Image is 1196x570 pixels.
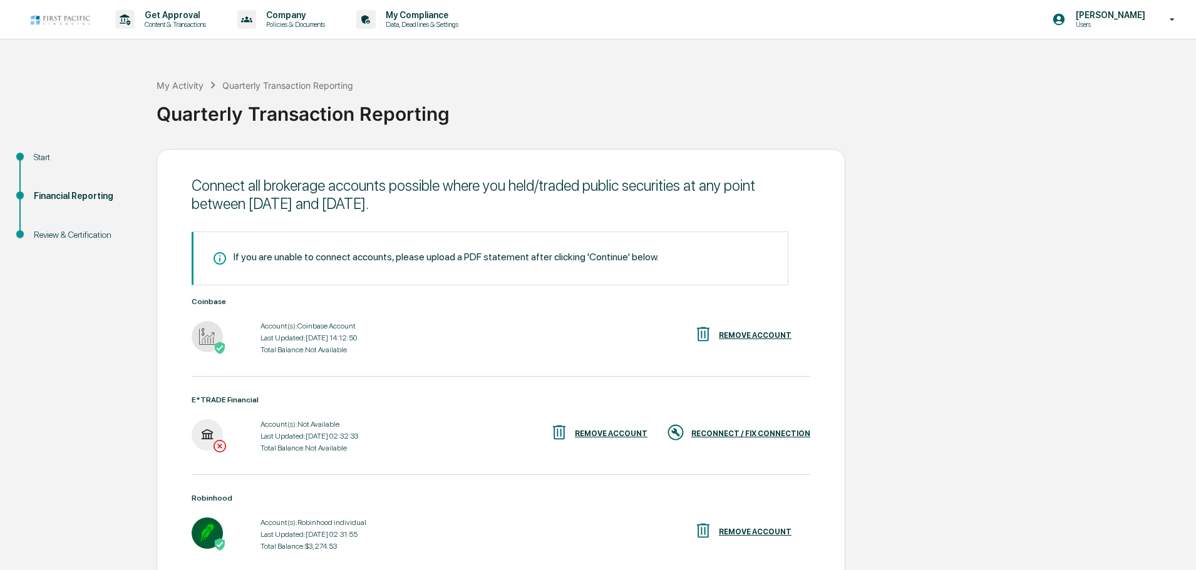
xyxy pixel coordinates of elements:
div: Account(s): Coinbase Account [260,322,357,330]
div: Account(s): Robinhood individual [260,518,366,527]
p: Users [1066,20,1152,29]
div: Total Balance: Not Available [260,444,358,452]
div: Coinbase [192,297,810,306]
div: Last Updated: [DATE] 14:12:50 [260,333,357,342]
div: Connect all brokerage accounts possible where you held/traded public securities at any point betw... [192,176,810,213]
p: My Compliance [376,10,465,20]
div: Quarterly Transaction Reporting [222,80,353,91]
div: Total Balance: $3,274.53 [260,542,366,551]
div: REMOVE ACCOUNT [719,527,791,536]
div: My Activity [157,80,204,91]
div: REMOVE ACCOUNT [719,331,791,340]
div: Last Updated: [DATE] 02:31:55 [260,530,366,539]
p: Content & Transactions [135,20,212,29]
div: Total Balance: Not Available [260,345,357,354]
p: Data, Deadlines & Settings [376,20,465,29]
img: Active [214,538,226,551]
img: Coinbase - Active [192,321,223,352]
img: REMOVE ACCOUNT [550,423,569,442]
div: Review & Certification [34,228,137,242]
iframe: Open customer support [1156,529,1190,562]
div: Financial Reporting [34,190,137,203]
div: E*TRADE Financial [192,395,810,404]
div: Robinhood [192,494,810,502]
div: If you are unable to connect accounts, please upload a PDF statement after clicking 'Continue' be... [234,251,659,263]
img: REMOVE ACCOUNT [694,325,713,344]
img: RECONNECT / FIX CONNECTION [666,423,685,442]
div: Start [34,151,137,164]
div: Account(s): Not Available [260,420,358,429]
img: Robinhood - Active [192,517,223,549]
div: Last Updated: [DATE] 02:32:33 [260,432,358,440]
div: REMOVE ACCOUNT [575,429,647,438]
img: Active [214,342,226,354]
p: Get Approval [135,10,212,20]
img: REMOVE ACCOUNT [694,521,713,540]
div: Quarterly Transaction Reporting [157,93,1190,125]
div: RECONNECT / FIX CONNECTION [691,429,810,438]
p: Policies & Documents [256,20,331,29]
p: [PERSON_NAME] [1066,10,1152,20]
img: E*TRADE Financial - Inactive [192,419,223,450]
img: logo [30,14,90,26]
img: Inactive [214,440,226,452]
p: Company [256,10,331,20]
